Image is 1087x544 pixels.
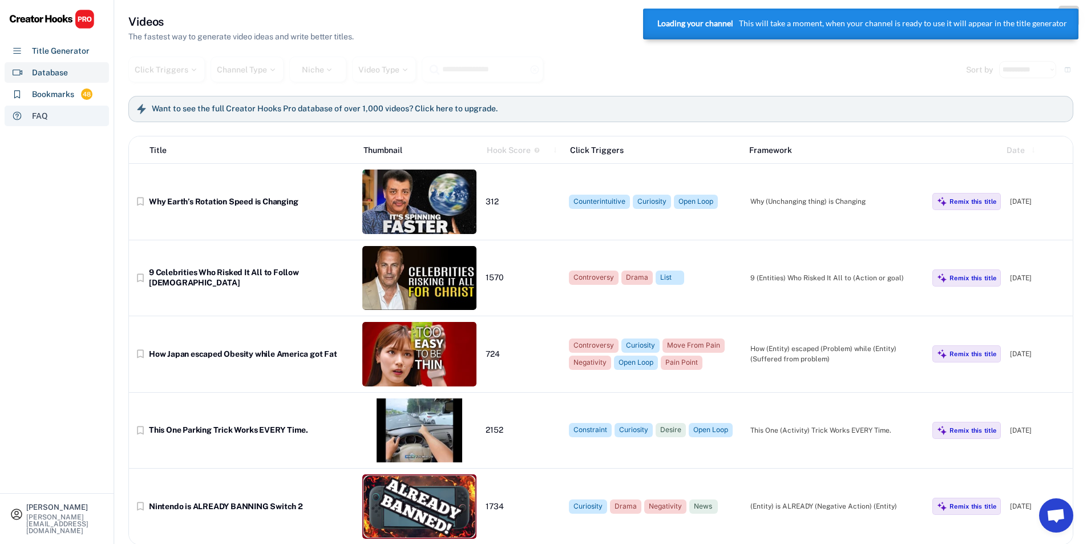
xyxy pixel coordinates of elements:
div: Negativity [649,502,682,511]
div: Hook Score [487,144,531,156]
div: Negativity [573,358,607,368]
div: Thumbnail [363,144,478,156]
h6: Want to see the full Creator Hooks Pro database of over 1,000 videos? Click here to upgrade. [152,104,498,114]
div: [PERSON_NAME][EMAIL_ADDRESS][DOMAIN_NAME] [26,514,104,534]
div: 1734 [486,502,560,512]
img: MagicMajor%20%28Purple%29.svg [937,501,947,511]
div: [DATE] [1010,196,1067,207]
p: This will take a moment, when your channel is ready to use it will appear in the title generator [739,19,1067,28]
div: This One Parking Trick Works EVERY Time. [149,425,353,436]
div: Curiosity [637,197,666,207]
img: MagicMajor%20%28Purple%29.svg [937,273,947,283]
button: highlight_remove [530,65,540,75]
div: Move From Pain [667,341,720,350]
div: Sort by [966,66,993,74]
button: bookmark_border [135,501,146,512]
div: Curiosity [626,341,655,350]
div: 9 (Entities) Who Risked It All to (Action or goal) [750,273,923,283]
h3: Videos [128,14,164,30]
div: Controversy [573,341,614,350]
div: Channel Type [217,66,277,74]
div: Title Generator [32,45,90,57]
img: thumbnail%20%2836%29.jpg [362,474,476,539]
div: Remix this title [949,198,996,205]
div: [DATE] [1010,349,1067,359]
div: Niche [302,66,334,74]
img: thumbnail%20%2851%29.jpg [362,322,476,386]
div: (Entity) is ALREADY (Negative Action) (Entity) [750,501,923,511]
div: This One (Activity) Trick Works EVERY Time. [750,425,923,436]
a: Open chat [1039,498,1073,533]
div: Drama [626,273,648,283]
div: 312 [486,197,560,207]
div: Open Loop [693,425,728,435]
div: Desire [660,425,681,435]
div: Pain Point [665,358,698,368]
img: thumbnail%20%2864%29.jpg [362,398,476,463]
div: The fastest way to generate video ideas and write better titles. [128,31,354,43]
div: Open Loop [619,358,653,368]
div: How (Entity) escaped (Problem) while (Entity) (Suffered from problem) [750,344,923,364]
div: How Japan escaped Obesity while America got Fat [149,349,353,360]
img: MagicMajor%20%28Purple%29.svg [937,425,947,436]
div: Remix this title [949,350,996,358]
div: Why Earth’s Rotation Speed is Changing [149,197,353,207]
div: Nintendo is ALREADY BANNING Switch 2 [149,502,353,512]
div: Counterintuitive [573,197,625,207]
div: FAQ [32,110,48,122]
button: bookmark_border [135,272,146,284]
div: Open Loop [678,197,713,207]
div: 9 Celebrities Who Risked It All to Follow [DEMOGRAPHIC_DATA] [149,268,353,288]
div: Remix this title [949,426,996,434]
div: 2152 [486,425,560,436]
div: Date [1007,144,1025,156]
div: Bookmarks [32,88,74,100]
div: 724 [486,349,560,360]
div: Click Triggers [135,66,199,74]
div: News [694,502,713,511]
div: Video Type [358,66,410,74]
img: MagicMajor%20%28Purple%29.svg [937,196,947,207]
div: [PERSON_NAME] [26,503,104,511]
button: bookmark_border [135,196,146,207]
img: thumbnail%20%2862%29.jpg [362,170,476,234]
div: 48 [81,90,92,99]
div: Curiosity [619,425,648,435]
button: bookmark_border [135,348,146,360]
div: Click Triggers [570,144,741,156]
img: MagicMajor%20%28Purple%29.svg [937,349,947,359]
div: Curiosity [573,502,603,511]
div: Remix this title [949,502,996,510]
div: [DATE] [1010,273,1067,283]
div: Drama [615,502,637,511]
img: CHPRO%20Logo.svg [9,9,95,29]
div: Framework [749,144,920,156]
div: 1570 [486,273,560,283]
strong: Loading your channel [657,19,733,28]
div: [DATE] [1010,501,1067,511]
div: Why (Unchanging thing) is Changing [750,196,923,207]
div: Constraint [573,425,607,435]
img: thumbnail%20%2869%29.jpg [362,246,476,311]
div: [DATE] [1010,425,1067,436]
div: Title [149,144,167,156]
button: bookmark_border [135,425,146,436]
div: List [660,273,680,283]
div: Database [32,67,68,79]
div: Remix this title [949,274,996,282]
div: Controversy [573,273,614,283]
